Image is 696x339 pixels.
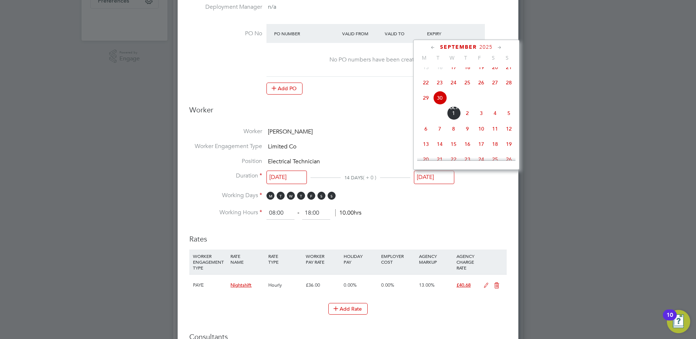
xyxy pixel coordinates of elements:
span: 24 [447,76,460,89]
label: PO No [189,30,262,37]
span: F [307,192,315,200]
div: PAYE [191,275,229,296]
span: 0.00% [344,282,357,288]
span: 21 [502,60,516,74]
span: 11 [488,122,502,136]
span: T [431,55,445,61]
span: 15 [447,137,460,151]
span: 18 [460,60,474,74]
div: PO Number [272,27,340,40]
span: 3 [474,106,488,120]
span: 28 [502,76,516,89]
div: AGENCY MARKUP [417,250,455,268]
label: Worker Engagement Type [189,143,262,150]
span: 15 [419,60,433,74]
span: [PERSON_NAME] [268,128,313,135]
span: 14 DAYS [344,175,363,181]
div: £36.00 [304,275,341,296]
span: ‐ [296,209,301,216]
span: 0.00% [381,282,394,288]
div: Valid From [340,27,383,40]
span: 7 [433,122,447,136]
span: Oct [447,106,460,110]
span: 23 [433,76,447,89]
span: n/a [268,3,276,11]
span: 10 [474,122,488,136]
span: 2 [460,106,474,120]
span: 14 [433,137,447,151]
span: W [445,55,459,61]
span: 9 [460,122,474,136]
div: RATE TYPE [266,250,304,268]
span: 23 [460,152,474,166]
span: 27 [488,76,502,89]
span: 20 [419,152,433,166]
span: S [486,55,500,61]
span: 26 [502,152,516,166]
span: 19 [502,137,516,151]
span: 21 [433,152,447,166]
input: Select one [266,171,307,184]
span: W [287,192,295,200]
label: Deployment Manager [189,3,262,11]
span: 12 [502,122,516,136]
h3: Worker [189,105,507,120]
span: F [472,55,486,61]
span: 1 [447,106,460,120]
span: 29 [419,91,433,105]
span: M [266,192,274,200]
button: Open Resource Center, 10 new notifications [667,310,690,333]
span: 30 [433,91,447,105]
div: Hourly [266,275,304,296]
span: 13 [419,137,433,151]
span: 20 [488,60,502,74]
span: 25 [460,76,474,89]
span: T [277,192,285,200]
span: T [459,55,472,61]
div: WORKER PAY RATE [304,250,341,268]
span: S [317,192,325,200]
span: 17 [447,60,460,74]
span: S [328,192,336,200]
label: Position [189,157,262,165]
span: 24 [474,152,488,166]
div: HOLIDAY PAY [342,250,379,268]
span: M [417,55,431,61]
span: 17 [474,137,488,151]
span: 25 [488,152,502,166]
input: 08:00 [266,207,294,220]
span: Nightshift [230,282,252,288]
input: 17:00 [302,207,330,220]
span: Limited Co [268,143,296,150]
div: 10 [667,315,673,324]
span: T [297,192,305,200]
span: 10.00hrs [335,209,361,216]
span: 16 [433,60,447,74]
span: 8 [447,122,460,136]
span: 16 [460,137,474,151]
span: £40.68 [456,282,471,288]
span: 6 [419,122,433,136]
span: 13.00% [419,282,435,288]
span: Electrical Technician [268,158,320,165]
span: 5 [502,106,516,120]
button: Add Rate [328,303,368,315]
label: Working Days [189,192,262,199]
span: 22 [419,76,433,89]
span: 26 [474,76,488,89]
div: No PO numbers have been created. [274,56,478,64]
div: Expiry [425,27,468,40]
h3: Rates [189,227,507,244]
span: September [440,44,477,50]
input: Select one [414,171,454,184]
label: Worker [189,128,262,135]
div: RATE NAME [229,250,266,268]
span: 18 [488,137,502,151]
button: Add PO [266,83,302,94]
div: Valid To [383,27,426,40]
div: WORKER ENGAGEMENT TYPE [191,250,229,274]
span: 22 [447,152,460,166]
span: ( + 0 ) [363,174,376,181]
span: 19 [474,60,488,74]
label: Duration [189,172,262,180]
